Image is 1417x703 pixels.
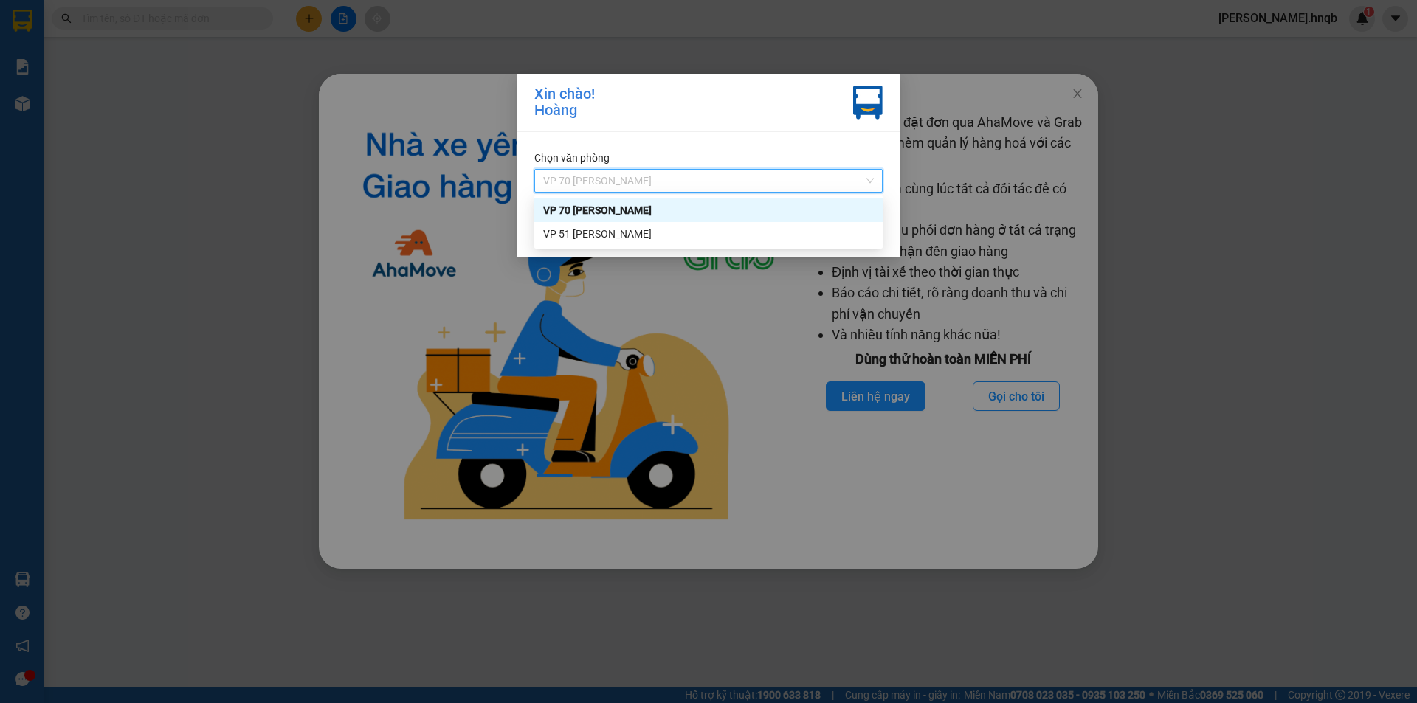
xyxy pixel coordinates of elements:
span: VP 70 Nguyễn Hoàng [543,170,874,192]
div: VP 70 Nguyễn Hoàng [534,198,883,222]
div: VP 51 Trường Chinh [534,222,883,246]
div: VP 70 [PERSON_NAME] [543,202,874,218]
div: Xin chào! Hoàng [534,86,595,120]
div: VP 51 [PERSON_NAME] [543,226,874,242]
img: vxr-icon [853,86,883,120]
div: Chọn văn phòng [534,150,883,166]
